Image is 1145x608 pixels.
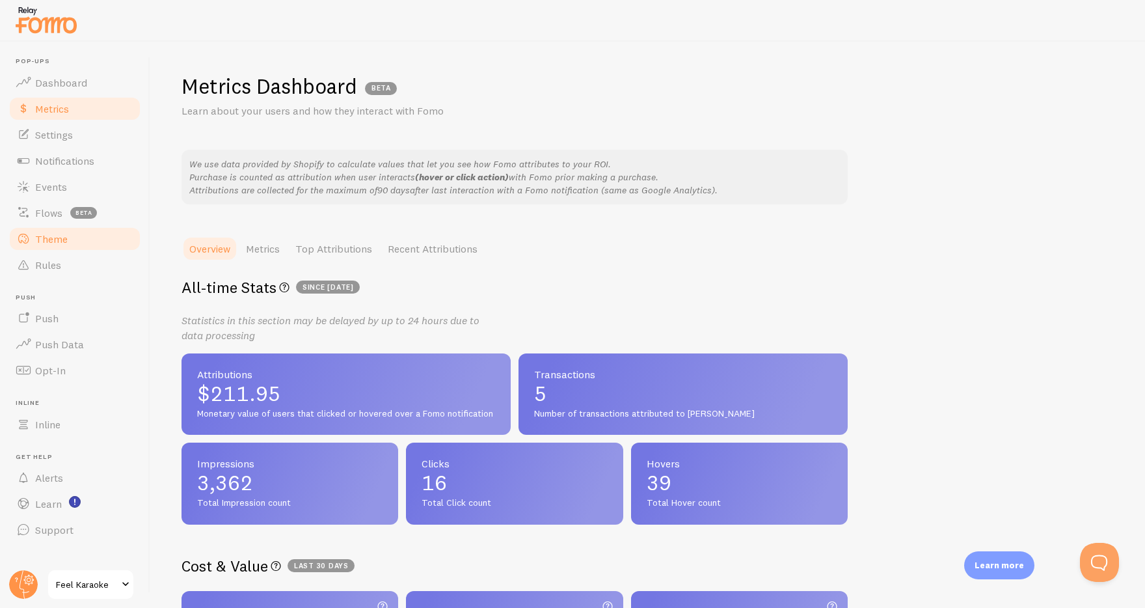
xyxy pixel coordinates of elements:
[197,369,495,380] span: Attributions
[8,70,142,96] a: Dashboard
[197,408,495,420] span: Monetary value of users that clicked or hovered over a Fomo notification
[35,206,62,219] span: Flows
[35,258,61,271] span: Rules
[35,180,67,193] span: Events
[35,102,69,115] span: Metrics
[8,174,142,200] a: Events
[16,453,142,462] span: Get Help
[189,158,840,197] p: We use data provided by Shopify to calculate values that let you see how Fomo attributes to your ...
[288,559,355,572] span: Last 30 days
[8,305,142,331] a: Push
[8,148,142,174] a: Notifications
[415,171,509,183] b: (hover or click action)
[647,458,832,469] span: Hovers
[422,497,607,509] span: Total Click count
[47,569,135,600] a: Feel Karaoke
[70,207,97,219] span: beta
[197,473,383,493] span: 3,362
[365,82,397,95] span: BETA
[35,128,73,141] span: Settings
[197,458,383,469] span: Impressions
[8,491,142,517] a: Learn
[182,314,479,342] i: Statistics in this section may be delayed by up to 24 hours due to data processing
[380,236,485,262] a: Recent Attributions
[35,338,84,351] span: Push Data
[182,104,494,118] p: Learn about your users and how they interact with Fomo
[422,458,607,469] span: Clicks
[182,556,848,576] h2: Cost & Value
[8,465,142,491] a: Alerts
[288,236,380,262] a: Top Attributions
[182,73,357,100] h1: Metrics Dashboard
[197,383,495,404] span: $211.95
[16,294,142,302] span: Push
[8,517,142,543] a: Support
[14,3,79,36] img: fomo-relay-logo-orange.svg
[35,76,87,89] span: Dashboard
[35,497,62,510] span: Learn
[422,473,607,493] span: 16
[8,331,142,357] a: Push Data
[534,383,832,404] span: 5
[35,364,66,377] span: Opt-In
[35,154,94,167] span: Notifications
[534,408,832,420] span: Number of transactions attributed to [PERSON_NAME]
[647,497,832,509] span: Total Hover count
[8,252,142,278] a: Rules
[964,551,1034,579] div: Learn more
[296,281,360,294] span: since [DATE]
[35,523,74,536] span: Support
[8,122,142,148] a: Settings
[377,184,410,196] em: 90 days
[182,277,848,297] h2: All-time Stats
[975,559,1024,572] p: Learn more
[534,369,832,380] span: Transactions
[8,411,142,437] a: Inline
[69,496,81,508] svg: <p>Watch New Feature Tutorials!</p>
[197,497,383,509] span: Total Impression count
[35,232,68,245] span: Theme
[1080,543,1119,582] iframe: Help Scout Beacon - Open
[35,312,59,325] span: Push
[8,200,142,226] a: Flows beta
[56,577,118,592] span: Feel Karaoke
[16,399,142,408] span: Inline
[35,418,61,431] span: Inline
[16,57,142,66] span: Pop-ups
[238,236,288,262] a: Metrics
[8,96,142,122] a: Metrics
[182,236,238,262] a: Overview
[8,226,142,252] a: Theme
[647,473,832,493] span: 39
[35,471,63,484] span: Alerts
[8,357,142,383] a: Opt-In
